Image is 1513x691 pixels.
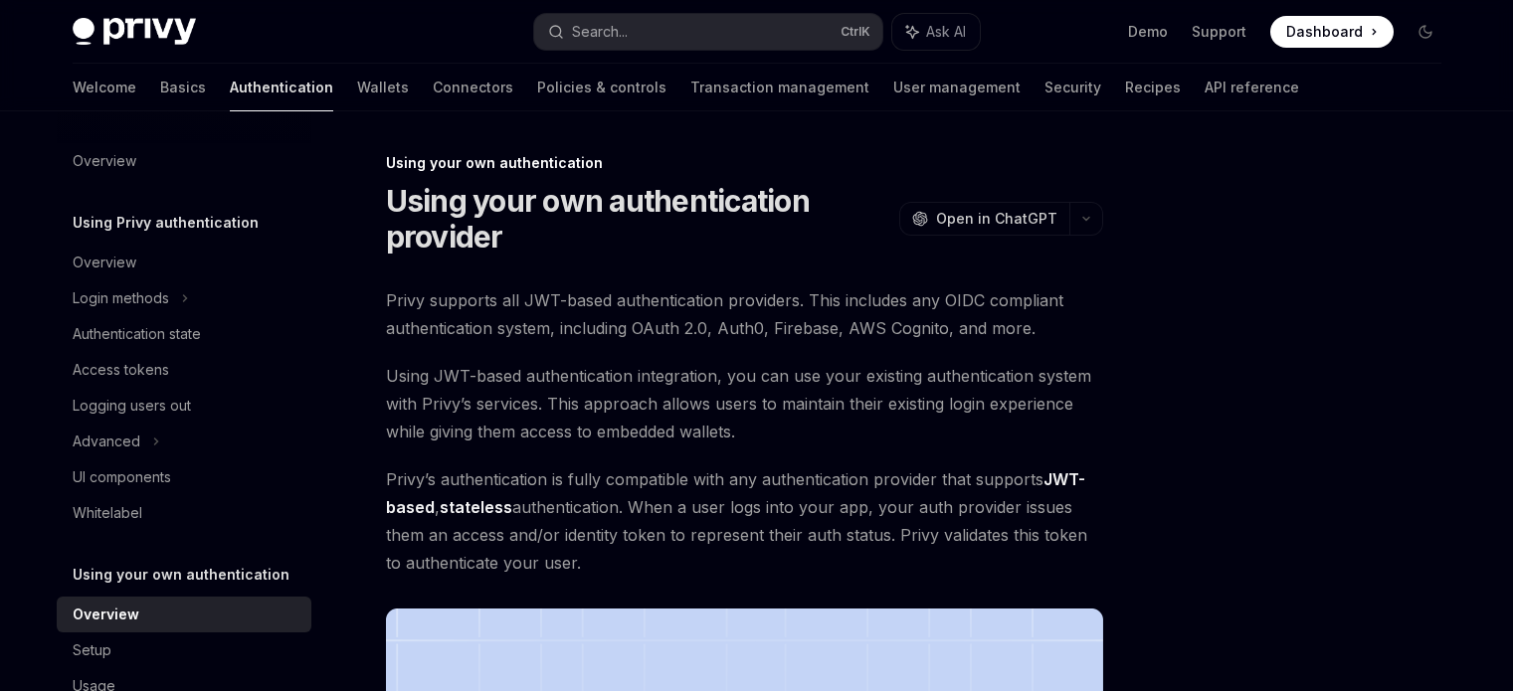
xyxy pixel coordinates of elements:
a: User management [893,64,1021,111]
a: Support [1192,22,1246,42]
div: UI components [73,465,171,489]
a: API reference [1205,64,1299,111]
a: Overview [57,597,311,632]
a: Overview [57,245,311,280]
a: Whitelabel [57,495,311,531]
a: Demo [1128,22,1168,42]
div: Advanced [73,430,140,453]
a: UI components [57,459,311,495]
div: Overview [73,603,139,626]
a: Authentication [230,64,333,111]
div: Overview [73,149,136,173]
div: Overview [73,251,136,274]
span: Ask AI [926,22,966,42]
button: Search...CtrlK [534,14,882,50]
button: Open in ChatGPT [899,202,1069,236]
a: Setup [57,632,311,668]
a: Wallets [357,64,409,111]
div: Authentication state [73,322,201,346]
a: Logging users out [57,388,311,424]
a: Basics [160,64,206,111]
div: Setup [73,638,111,662]
a: Authentication state [57,316,311,352]
a: Security [1044,64,1101,111]
div: Using your own authentication [386,153,1103,173]
a: Policies & controls [537,64,666,111]
h5: Using your own authentication [73,563,289,587]
button: Toggle dark mode [1410,16,1441,48]
h5: Using Privy authentication [73,211,259,235]
span: Privy’s authentication is fully compatible with any authentication provider that supports , authe... [386,465,1103,577]
div: Whitelabel [73,501,142,525]
span: Privy supports all JWT-based authentication providers. This includes any OIDC compliant authentic... [386,286,1103,342]
span: Dashboard [1286,22,1363,42]
a: Connectors [433,64,513,111]
a: stateless [440,497,512,518]
img: dark logo [73,18,196,46]
div: Login methods [73,286,169,310]
span: Open in ChatGPT [936,209,1057,229]
div: Access tokens [73,358,169,382]
a: Access tokens [57,352,311,388]
h1: Using your own authentication provider [386,183,891,255]
a: Transaction management [690,64,869,111]
a: Overview [57,143,311,179]
span: Using JWT-based authentication integration, you can use your existing authentication system with ... [386,362,1103,445]
span: Ctrl K [841,24,870,40]
a: Recipes [1125,64,1181,111]
button: Ask AI [892,14,980,50]
a: Dashboard [1270,16,1394,48]
div: Search... [572,20,628,44]
div: Logging users out [73,394,191,418]
a: Welcome [73,64,136,111]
